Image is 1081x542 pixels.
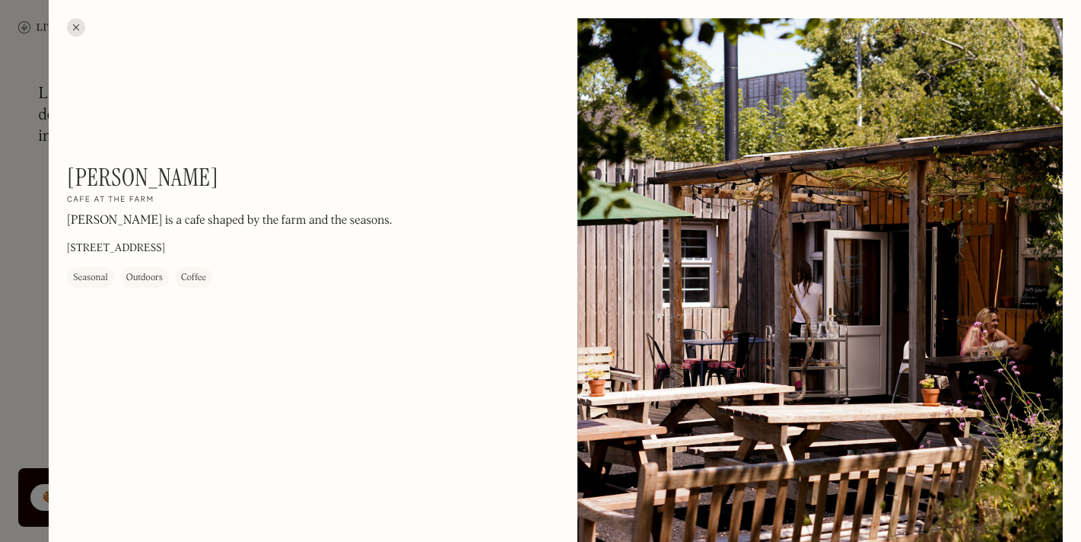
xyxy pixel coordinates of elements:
[67,195,154,206] h2: Cafe at the farm
[67,241,165,257] p: [STREET_ADDRESS]
[67,163,218,192] h1: [PERSON_NAME]
[73,270,108,285] div: Seasonal
[126,270,163,285] div: Outdoors
[67,212,392,230] p: [PERSON_NAME] is a cafe shaped by the farm and the seasons.
[181,270,206,285] div: Coffee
